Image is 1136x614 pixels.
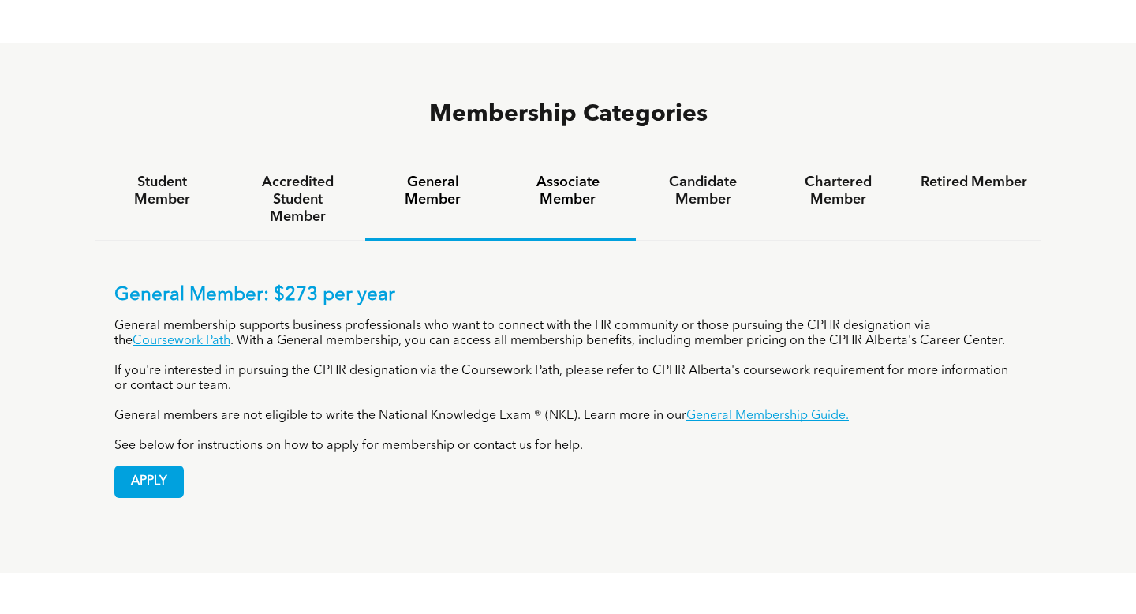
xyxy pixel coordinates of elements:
h4: Associate Member [514,174,621,208]
p: See below for instructions on how to apply for membership or contact us for help. [114,439,1022,454]
p: General Member: $273 per year [114,284,1022,307]
h4: Retired Member [921,174,1027,191]
h4: Student Member [109,174,215,208]
a: General Membership Guide. [686,410,849,422]
p: General members are not eligible to write the National Knowledge Exam ® (NKE). Learn more in our [114,409,1022,424]
p: General membership supports business professionals who want to connect with the HR community or t... [114,319,1022,349]
p: If you're interested in pursuing the CPHR designation via the Coursework Path, please refer to CP... [114,364,1022,394]
span: Membership Categories [429,103,708,126]
a: APPLY [114,466,184,498]
h4: General Member [379,174,486,208]
h4: Candidate Member [650,174,757,208]
a: Coursework Path [133,335,230,347]
h4: Accredited Student Member [244,174,350,226]
span: APPLY [115,466,183,497]
h4: Chartered Member [785,174,891,208]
